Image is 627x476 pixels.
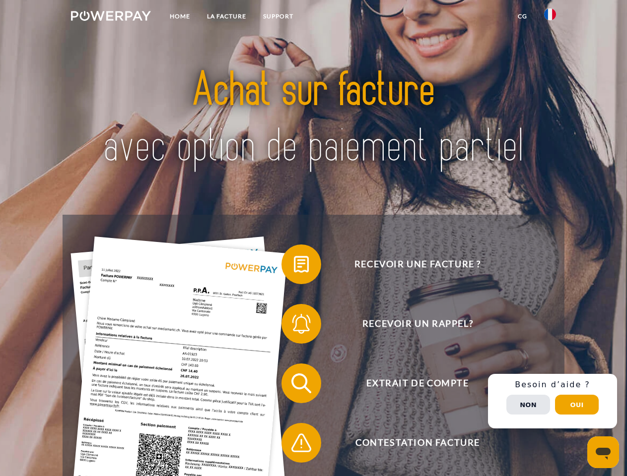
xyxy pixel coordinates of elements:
button: Contestation Facture [281,423,540,463]
iframe: Bouton de lancement de la fenêtre de messagerie [587,436,619,468]
img: title-powerpay_fr.svg [95,48,532,190]
img: qb_bell.svg [289,311,314,336]
span: Recevoir un rappel? [296,304,539,344]
a: Home [161,7,199,25]
span: Contestation Facture [296,423,539,463]
button: Oui [555,395,599,415]
a: CG [509,7,536,25]
img: qb_warning.svg [289,430,314,455]
h3: Besoin d’aide ? [494,380,611,390]
button: Recevoir un rappel? [281,304,540,344]
img: qb_bill.svg [289,252,314,277]
a: Support [255,7,302,25]
span: Recevoir une facture ? [296,244,539,284]
img: qb_search.svg [289,371,314,396]
img: logo-powerpay-white.svg [71,11,151,21]
button: Extrait de compte [281,363,540,403]
button: Non [506,395,550,415]
button: Recevoir une facture ? [281,244,540,284]
a: LA FACTURE [199,7,255,25]
img: fr [544,8,556,20]
span: Extrait de compte [296,363,539,403]
div: Schnellhilfe [488,374,617,428]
